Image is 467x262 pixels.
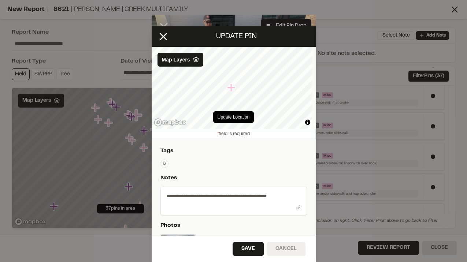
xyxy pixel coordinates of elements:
[152,129,316,139] div: field is required
[162,56,190,64] span: Map Layers
[213,111,254,123] button: Update Location
[227,83,236,92] div: Map marker
[155,31,319,42] p: Update pin
[155,28,172,45] button: Close modal
[233,242,264,256] button: Save
[160,146,304,155] p: Tags
[160,221,304,230] p: Photos
[160,160,168,168] button: Edit Tags
[160,173,304,182] p: Notes
[152,47,312,129] canvas: Map
[267,242,305,256] button: Cancel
